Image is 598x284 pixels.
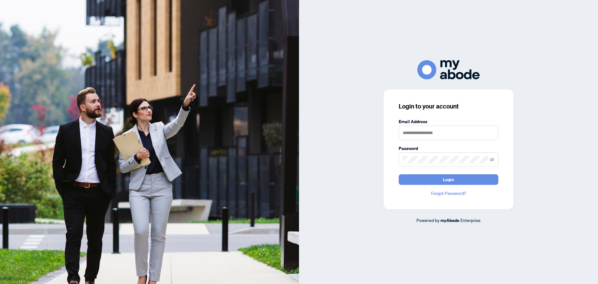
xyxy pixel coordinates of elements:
[417,60,480,79] img: ma-logo
[399,190,498,197] a: Forgot Password?
[440,217,459,224] a: myAbode
[490,157,494,162] span: eye-invisible
[399,102,498,111] h3: Login to your account
[443,175,454,185] span: Login
[399,174,498,185] button: Login
[399,145,498,152] label: Password
[416,217,439,223] span: Powered by
[460,217,481,223] span: Enterprise
[399,118,498,125] label: Email Address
